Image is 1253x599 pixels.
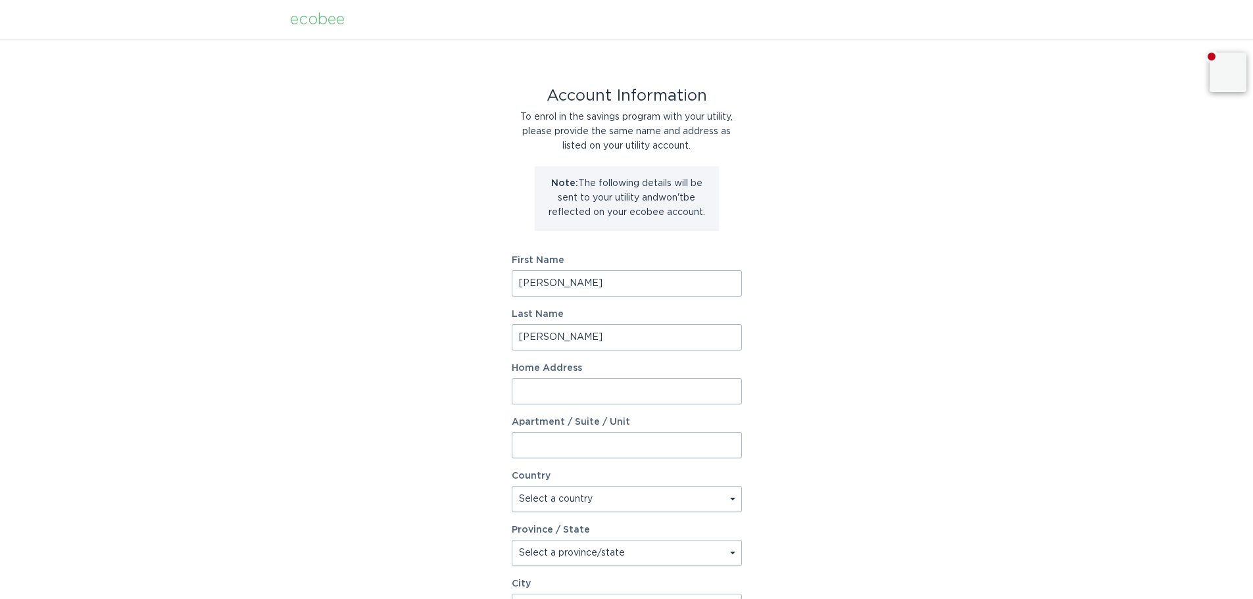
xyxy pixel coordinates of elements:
label: City [512,579,742,588]
label: First Name [512,256,742,265]
label: Last Name [512,310,742,319]
label: Apartment / Suite / Unit [512,418,742,427]
div: Account Information [512,89,742,103]
div: To enrol in the savings program with your utility, please provide the same name and address as li... [512,110,742,153]
strong: Note: [551,179,578,188]
p: The following details will be sent to your utility and won't be reflected on your ecobee account. [545,176,709,220]
div: ecobee [290,12,345,27]
label: Home Address [512,364,742,373]
label: Province / State [512,525,590,535]
label: Country [512,471,551,481]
